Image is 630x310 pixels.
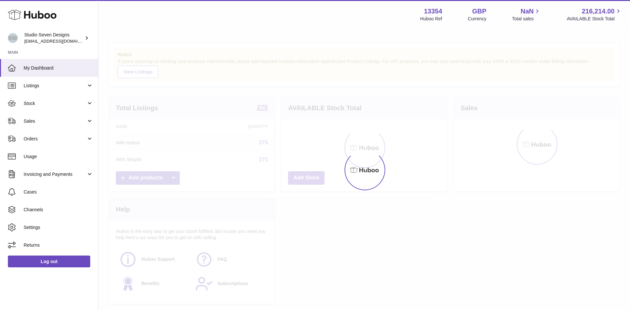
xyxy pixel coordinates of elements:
[24,65,93,71] span: My Dashboard
[24,32,83,44] div: Studio Seven Designs
[420,16,442,22] div: Huboo Ref
[567,7,622,22] a: 216,214.00 AVAILABLE Stock Total
[8,256,90,267] a: Log out
[24,100,86,107] span: Stock
[24,207,93,213] span: Channels
[468,16,487,22] div: Currency
[424,7,442,16] strong: 13354
[520,7,534,16] span: NaN
[24,118,86,124] span: Sales
[8,33,18,43] img: contact.studiosevendesigns@gmail.com
[472,7,486,16] strong: GBP
[512,7,541,22] a: NaN Total sales
[24,38,96,44] span: [EMAIL_ADDRESS][DOMAIN_NAME]
[582,7,615,16] span: 216,214.00
[24,242,93,248] span: Returns
[24,189,93,195] span: Cases
[24,224,93,231] span: Settings
[24,136,86,142] span: Orders
[24,171,86,177] span: Invoicing and Payments
[512,16,541,22] span: Total sales
[24,154,93,160] span: Usage
[24,83,86,89] span: Listings
[567,16,622,22] span: AVAILABLE Stock Total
